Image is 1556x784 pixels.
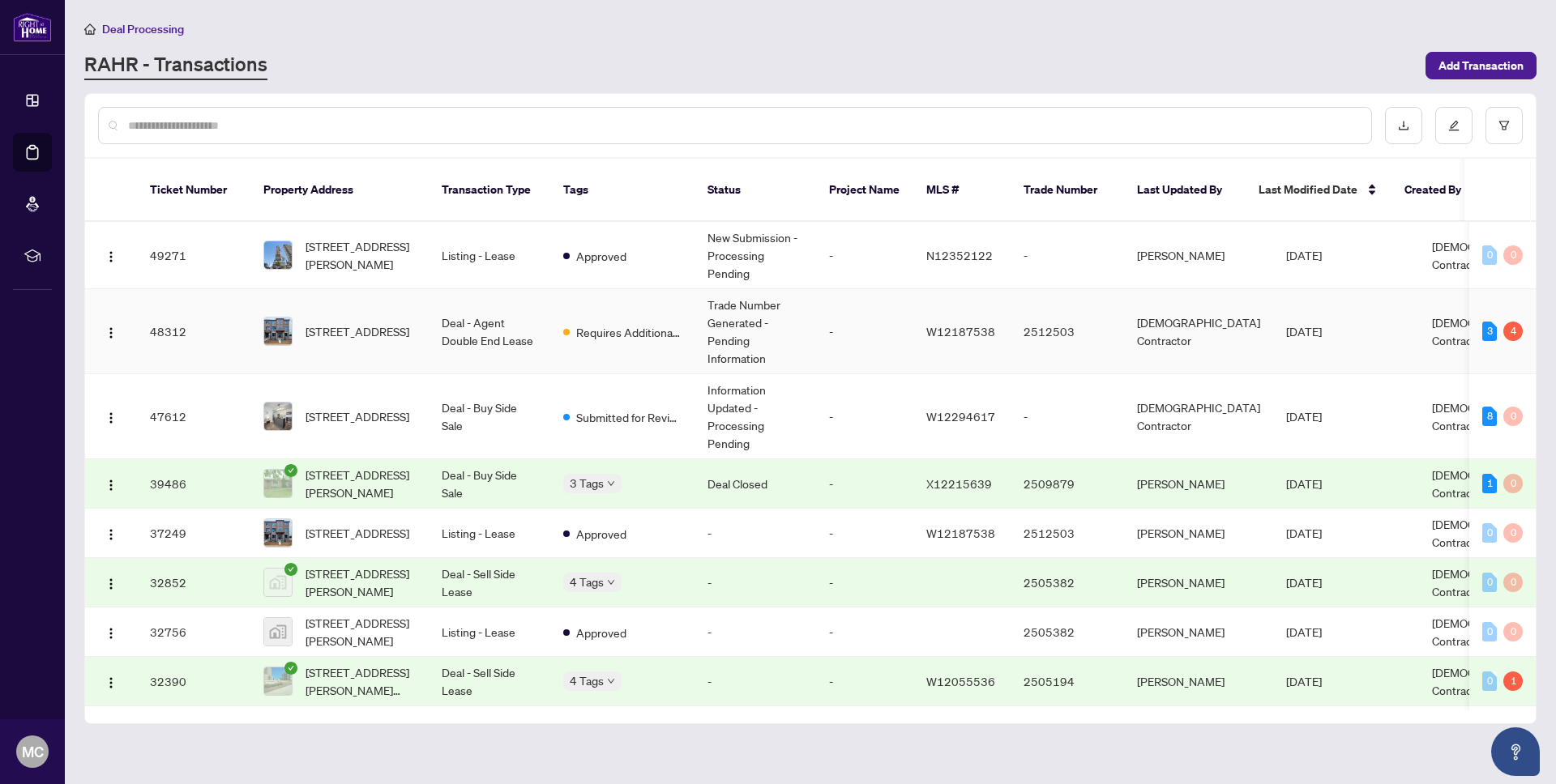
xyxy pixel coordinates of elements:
[1246,159,1391,222] th: Last Modified Date
[695,289,816,374] td: Trade Number Generated - Pending Information
[1482,407,1497,426] div: 8
[98,471,124,496] button: Logo
[1482,622,1497,641] div: 0
[1124,222,1273,289] td: [PERSON_NAME]
[137,509,250,558] td: 37249
[1391,159,1489,222] th: Created By
[429,509,550,558] td: Listing - Lease
[1011,222,1124,289] td: -
[1426,52,1537,79] button: Add Transaction
[429,459,550,509] td: Deal - Buy Side Sale
[816,459,913,509] td: -
[1482,671,1497,691] div: 0
[576,624,626,641] span: Approved
[306,466,416,501] span: [STREET_ADDRESS][PERSON_NAME]
[105,528,118,541] img: Logo
[816,374,913,459] td: -
[98,569,124,595] button: Logo
[429,558,550,607] td: Deal - Sell Side Lease
[695,459,816,509] td: Deal Closed
[1124,558,1273,607] td: [PERSON_NAME]
[607,479,615,488] span: down
[926,674,995,688] span: W12055536
[1432,239,1555,271] span: [DEMOGRAPHIC_DATA] Contractor
[105,676,118,689] img: Logo
[264,470,292,497] img: thumbnail-img
[137,657,250,706] td: 32390
[926,526,995,540] span: W12187538
[98,403,124,429] button: Logo
[105,250,118,263] img: Logo
[816,607,913,657] td: -
[570,573,604,591] span: 4 Tags
[550,159,695,222] th: Tags
[1385,107,1422,144] button: download
[1124,509,1273,558] td: [PERSON_NAME]
[816,222,913,289] td: -
[1498,120,1510,131] span: filter
[1482,474,1497,493] div: 1
[1503,322,1523,341] div: 4
[137,607,250,657] td: 32756
[695,509,816,558] td: -
[98,619,124,645] button: Logo
[105,411,118,424] img: Logo
[1011,289,1124,374] td: 2512503
[695,607,816,657] td: -
[1124,159,1246,222] th: Last Updated By
[1482,573,1497,592] div: 0
[1448,120,1460,131] span: edit
[1124,374,1273,459] td: [DEMOGRAPHIC_DATA] Contractor
[1482,322,1497,341] div: 3
[570,474,604,492] span: 3 Tags
[1011,657,1124,706] td: 2505194
[1286,624,1322,639] span: [DATE]
[1011,558,1124,607] td: 2505382
[570,671,604,690] span: 4 Tags
[98,242,124,268] button: Logo
[1124,607,1273,657] td: [PERSON_NAME]
[429,657,550,706] td: Deal - Sell Side Lease
[576,525,626,543] span: Approved
[306,322,409,340] span: [STREET_ADDRESS]
[695,558,816,607] td: -
[1011,607,1124,657] td: 2505382
[816,657,913,706] td: -
[1435,107,1473,144] button: edit
[137,289,250,374] td: 48312
[576,408,682,426] span: Submitted for Review
[1286,674,1322,688] span: [DATE]
[607,578,615,586] span: down
[250,159,429,222] th: Property Address
[926,409,995,424] span: W12294617
[1438,53,1524,79] span: Add Transaction
[1503,474,1523,493] div: 0
[284,464,297,477] span: check-circle
[264,618,292,646] img: thumbnail-img
[137,374,250,459] td: 47612
[695,657,816,706] td: -
[264,519,292,547] img: thumbnail-img
[1011,509,1124,558] td: 2512503
[1432,616,1555,648] span: [DEMOGRAPHIC_DATA] Contractor
[264,241,292,269] img: thumbnail-img
[1432,315,1555,347] span: [DEMOGRAPHIC_DATA] Contractor
[306,237,416,273] span: [STREET_ADDRESS][PERSON_NAME]
[816,159,913,222] th: Project Name
[926,324,995,339] span: W12187538
[284,563,297,576] span: check-circle
[913,159,1011,222] th: MLS #
[102,22,184,36] span: Deal Processing
[105,479,118,492] img: Logo
[816,509,913,558] td: -
[84,51,267,80] a: RAHR - Transactions
[1286,248,1322,262] span: [DATE]
[13,12,52,42] img: logo
[926,476,992,491] span: X12215639
[695,374,816,459] td: Information Updated - Processing Pending
[105,326,118,339] img: Logo
[926,248,993,262] span: N12352122
[1485,107,1523,144] button: filter
[105,627,118,640] img: Logo
[137,459,250,509] td: 39486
